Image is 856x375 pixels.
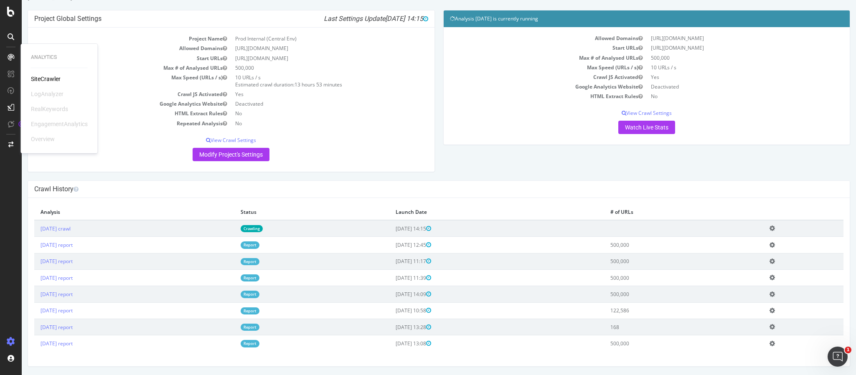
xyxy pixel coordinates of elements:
[428,63,625,72] td: Max Speed (URLs / s)
[582,204,741,220] th: # of URLs
[31,120,88,128] div: EngagementAnalytics
[31,105,68,113] div: RealKeywords
[219,258,238,265] a: Report
[171,148,248,161] a: Modify Project's Settings
[19,291,51,298] a: [DATE] report
[582,253,741,269] td: 500,000
[625,33,822,43] td: [URL][DOMAIN_NAME]
[209,63,406,73] td: 500,000
[219,241,238,248] a: Report
[209,73,406,89] td: 10 URLs / s Estimated crawl duration:
[209,109,406,118] td: No
[302,15,406,23] i: Last Settings Update
[219,274,238,281] a: Report
[428,53,625,63] td: Max # of Analysed URLs
[19,324,51,331] a: [DATE] report
[213,204,368,220] th: Status
[428,15,822,23] h4: Analysis [DATE] is currently running
[374,241,409,248] span: [DATE] 12:45
[428,72,625,82] td: Crawl JS Activated
[582,319,741,335] td: 168
[582,302,741,319] td: 122,586
[374,340,409,347] span: [DATE] 13:08
[19,258,51,265] a: [DATE] report
[19,340,51,347] a: [DATE] report
[597,121,653,134] a: Watch Live Stats
[374,307,409,314] span: [DATE] 10:58
[19,307,51,314] a: [DATE] report
[209,43,406,53] td: [URL][DOMAIN_NAME]
[845,347,851,353] span: 1
[13,109,209,118] td: HTML Extract Rules
[19,241,51,248] a: [DATE] report
[209,53,406,63] td: [URL][DOMAIN_NAME]
[31,90,64,98] div: LogAnalyzer
[31,75,61,83] a: SiteCrawler
[219,307,238,314] a: Report
[625,82,822,91] td: Deactivated
[19,225,49,232] a: [DATE] crawl
[428,82,625,91] td: Google Analytics Website
[428,91,625,101] td: HTML Extract Rules
[209,119,406,128] td: No
[273,81,320,88] span: 13 hours 53 minutes
[374,291,409,298] span: [DATE] 14:09
[428,109,822,117] p: View Crawl Settings
[625,53,822,63] td: 500,000
[13,34,209,43] td: Project Name
[625,91,822,101] td: No
[374,324,409,331] span: [DATE] 13:28
[582,286,741,302] td: 500,000
[625,43,822,53] td: [URL][DOMAIN_NAME]
[625,72,822,82] td: Yes
[13,137,406,144] p: View Crawl Settings
[582,237,741,253] td: 500,000
[13,15,406,23] h4: Project Global Settings
[209,34,406,43] td: Prod Internal (Central Env)
[428,43,625,53] td: Start URLs
[374,258,409,265] span: [DATE] 11:17
[13,43,209,53] td: Allowed Domains
[219,324,238,331] a: Report
[219,340,238,347] a: Report
[13,119,209,128] td: Repeated Analysis
[582,270,741,286] td: 500,000
[13,204,213,220] th: Analysis
[374,274,409,281] span: [DATE] 11:39
[625,63,822,72] td: 10 URLs / s
[219,291,238,298] a: Report
[13,63,209,73] td: Max # of Analysed URLs
[13,53,209,63] td: Start URLs
[31,135,55,143] div: Overview
[209,89,406,99] td: Yes
[13,89,209,99] td: Crawl JS Activated
[13,185,822,193] h4: Crawl History
[374,225,409,232] span: [DATE] 14:15
[31,54,88,61] div: Analytics
[582,335,741,352] td: 500,000
[368,204,582,220] th: Launch Date
[219,225,241,232] a: Crawling
[428,33,625,43] td: Allowed Domains
[18,120,25,128] div: Tooltip anchor
[828,347,848,367] iframe: Intercom live chat
[13,99,209,109] td: Google Analytics Website
[19,274,51,281] a: [DATE] report
[13,73,209,89] td: Max Speed (URLs / s)
[363,15,406,23] span: [DATE] 14:15
[209,99,406,109] td: Deactivated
